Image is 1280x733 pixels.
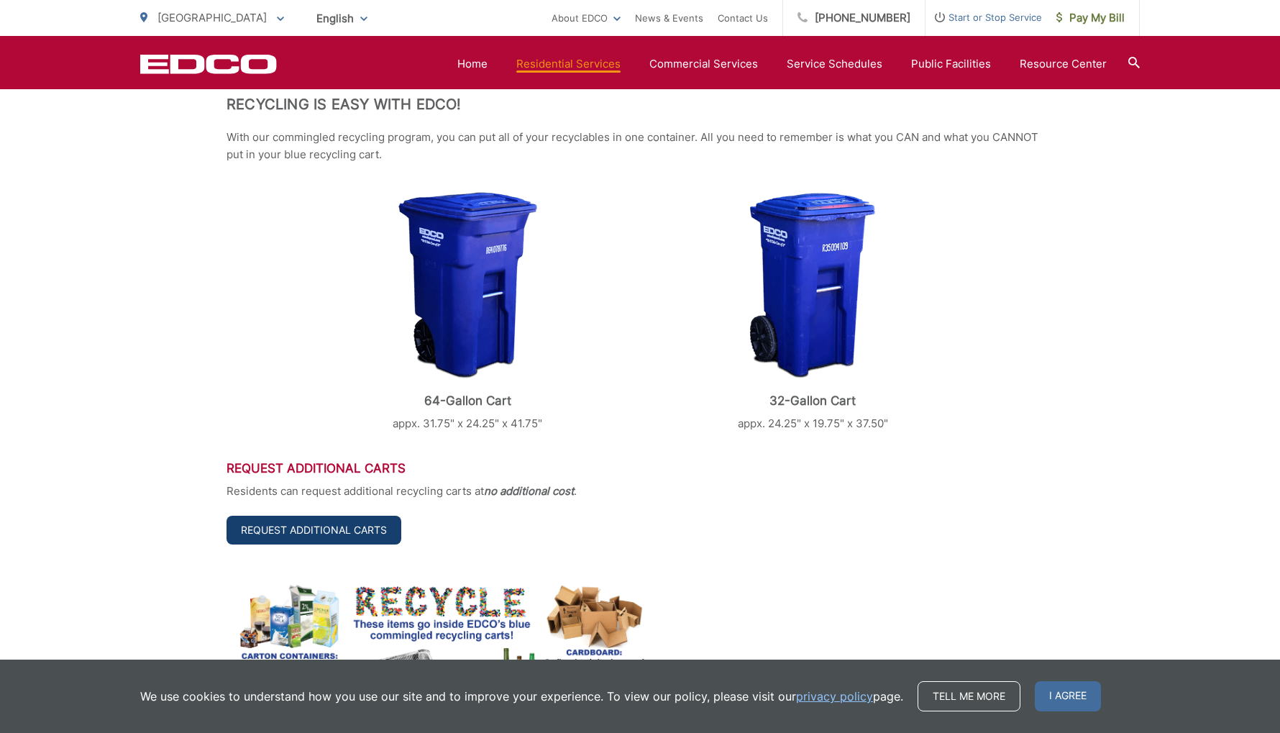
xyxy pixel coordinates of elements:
[918,681,1020,711] a: Tell me more
[749,193,876,379] img: cart-recycling-32.png
[552,9,621,27] a: About EDCO
[1020,55,1107,73] a: Resource Center
[649,55,758,73] a: Commercial Services
[140,688,903,705] p: We use cookies to understand how you use our site and to improve your experience. To view our pol...
[313,393,622,408] p: 64-Gallon Cart
[227,96,1053,113] h2: Recycling is Easy with EDCO!
[306,6,378,31] span: English
[157,11,267,24] span: [GEOGRAPHIC_DATA]
[398,192,537,379] img: cart-recycling-64.png
[227,129,1053,163] p: With our commingled recycling program, you can put all of your recyclables in one container. All ...
[457,55,488,73] a: Home
[313,415,622,432] p: appx. 31.75" x 24.25" x 41.75"
[911,55,991,73] a: Public Facilities
[658,393,967,408] p: 32-Gallon Cart
[787,55,882,73] a: Service Schedules
[658,415,967,432] p: appx. 24.25" x 19.75" x 37.50"
[1035,681,1101,711] span: I agree
[635,9,703,27] a: News & Events
[796,688,873,705] a: privacy policy
[140,54,277,74] a: EDCD logo. Return to the homepage.
[718,9,768,27] a: Contact Us
[227,483,1053,500] p: Residents can request additional recycling carts at .
[227,516,401,545] a: Request Additional Carts
[484,484,574,498] strong: no additional cost
[516,55,621,73] a: Residential Services
[227,461,1053,475] h3: Request Additional Carts
[1056,9,1125,27] span: Pay My Bill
